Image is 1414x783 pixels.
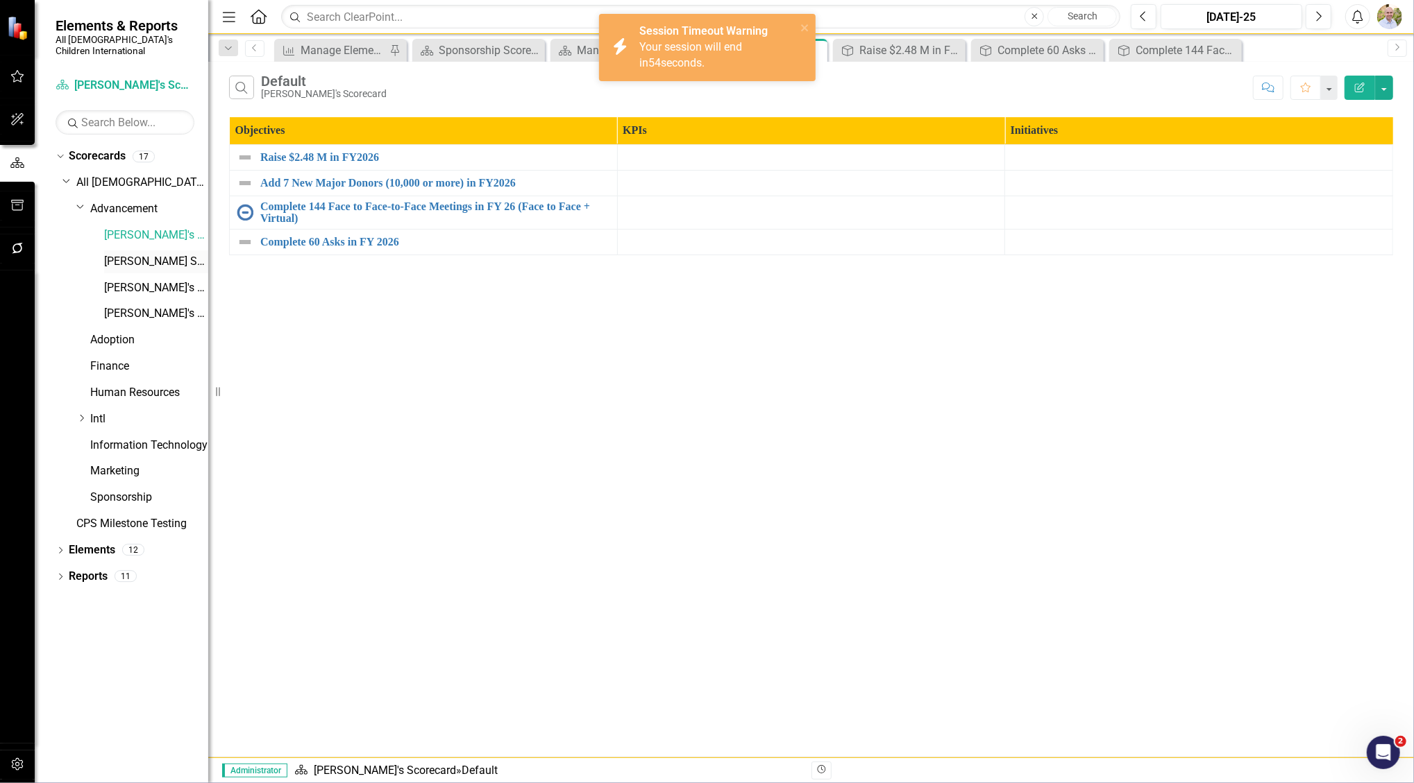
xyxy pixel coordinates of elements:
[122,544,144,556] div: 12
[836,42,962,59] a: Raise $2.48 M in FY2026
[115,571,137,583] div: 11
[416,42,541,59] a: Sponsorship Scorecard
[90,463,208,479] a: Marketing
[230,144,618,170] td: Double-Click to Edit Right Click for Context Menu
[104,227,208,243] a: [PERSON_NAME]'s Scorecard
[261,89,387,99] div: [PERSON_NAME]'s Scorecard
[90,490,208,506] a: Sponsorship
[230,230,618,255] td: Double-Click to Edit Right Click for Context Menu
[294,763,801,779] div: »
[1113,42,1238,59] a: Complete 144 Face to Face-to-Face Meetings in FY 26 (Face to Face + Virtual)
[104,306,208,322] a: [PERSON_NAME]'s Scorecard
[104,280,208,296] a: [PERSON_NAME]'s Scorecard
[260,151,610,164] a: Raise $2.48 M in FY2026
[237,204,253,221] img: No Information
[222,764,287,777] span: Administrator
[69,542,115,558] a: Elements
[1395,736,1406,747] span: 2
[462,764,498,777] div: Default
[90,201,208,217] a: Advancement
[278,42,386,59] a: Manage Elements
[1377,4,1402,29] img: Nate Dawson
[237,175,253,191] img: Not Defined
[260,236,610,248] a: Complete 60 Asks in FY 2026
[314,764,456,777] a: [PERSON_NAME]'s Scorecard
[69,569,108,585] a: Reports
[230,170,618,196] td: Double-Click to Edit Right Click for Context Menu
[76,175,208,191] a: All [DEMOGRAPHIC_DATA]'s Children International
[439,42,541,59] div: Sponsorship Scorecard
[56,78,194,94] a: [PERSON_NAME]'s Scorecard
[230,196,618,229] td: Double-Click to Edit Right Click for Context Menu
[1136,42,1238,59] div: Complete 144 Face to Face-to-Face Meetings in FY 26 (Face to Face + Virtual)
[1068,10,1097,21] span: Search
[133,150,155,162] div: 17
[56,110,194,135] input: Search Below...
[90,385,208,401] a: Human Resources
[281,5,1120,29] input: Search ClearPoint...
[56,17,194,34] span: Elements & Reports
[237,149,253,166] img: Not Defined
[90,359,208,375] a: Finance
[104,254,208,270] a: [PERSON_NAME] Scorecard
[301,42,386,59] div: Manage Elements
[56,34,194,57] small: All [DEMOGRAPHIC_DATA]'s Children International
[69,148,126,164] a: Scorecards
[1165,9,1297,26] div: [DATE]-25
[237,234,253,250] img: Not Defined
[1367,736,1400,769] iframe: Intercom live chat
[90,438,208,454] a: Information Technology
[554,42,680,59] a: Manage Scorecards
[90,411,208,427] a: Intl
[975,42,1100,59] a: Complete 60 Asks in FY 2026
[260,200,610,225] a: Complete 144 Face to Face-to-Face Meetings in FY 26 (Face to Face + Virtual)
[648,56,661,69] span: 54
[76,516,208,532] a: CPS Milestone Testing
[261,74,387,89] div: Default
[260,177,610,189] a: Add 7 New Major Donors (10,000 or more) in FY2026
[998,42,1100,59] div: Complete 60 Asks in FY 2026
[639,24,768,37] strong: Session Timeout Warning
[90,332,208,348] a: Adoption
[1047,7,1117,26] button: Search
[800,19,810,35] button: close
[7,16,31,40] img: ClearPoint Strategy
[639,40,742,69] span: Your session will end in seconds.
[1161,4,1302,29] button: [DATE]-25
[577,42,680,59] div: Manage Scorecards
[859,42,962,59] div: Raise $2.48 M in FY2026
